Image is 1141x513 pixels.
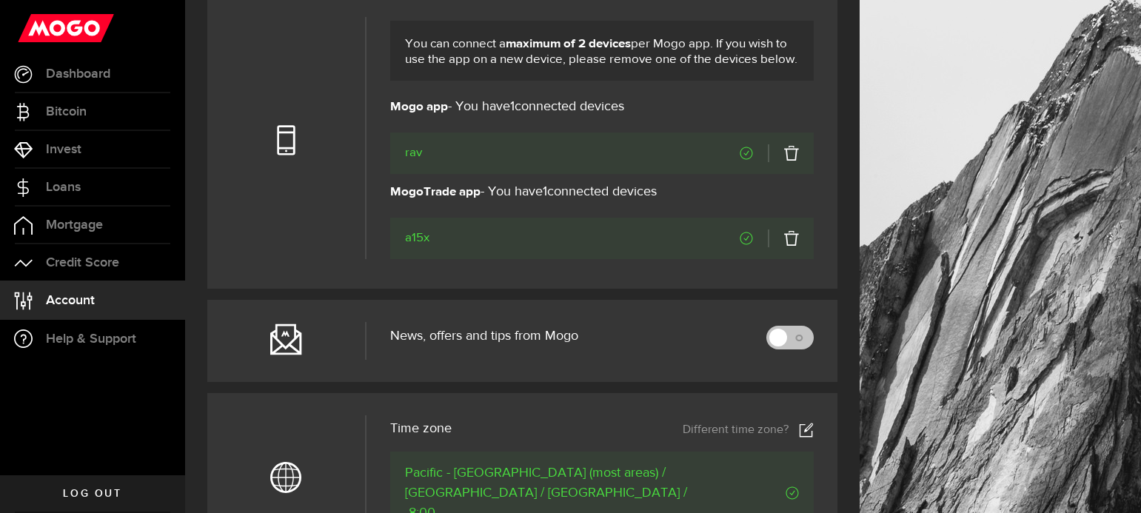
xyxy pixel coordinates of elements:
[720,486,800,500] span: Verified
[506,38,631,50] b: maximum of 2 devices
[390,21,814,81] div: You can connect a per Mogo app. If you wish to use the app on a new device, please remove one of ...
[390,422,452,435] span: Time zone
[543,185,547,198] span: 1
[768,144,799,162] a: Delete
[768,229,799,247] a: Delete
[390,101,448,113] b: Mogo app
[63,489,121,499] span: Log out
[740,147,753,160] span: Verified
[46,67,110,81] span: Dashboard
[510,100,515,113] span: 1
[46,294,95,307] span: Account
[390,329,578,343] span: News, offers and tips from Mogo
[46,105,87,118] span: Bitcoin
[46,256,119,269] span: Credit Score
[390,186,481,198] b: MogoTrade app
[390,98,624,116] span: - You have connected devices
[390,184,657,201] span: - You have connected devices
[46,181,81,194] span: Loans
[12,6,56,50] button: Open LiveChat chat widget
[683,423,814,437] a: Different time zone?
[46,218,103,232] span: Mortgage
[740,232,753,245] span: Verified
[405,229,429,247] span: a15x
[46,332,136,346] span: Help & Support
[405,144,422,162] span: rav
[46,143,81,156] span: Invest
